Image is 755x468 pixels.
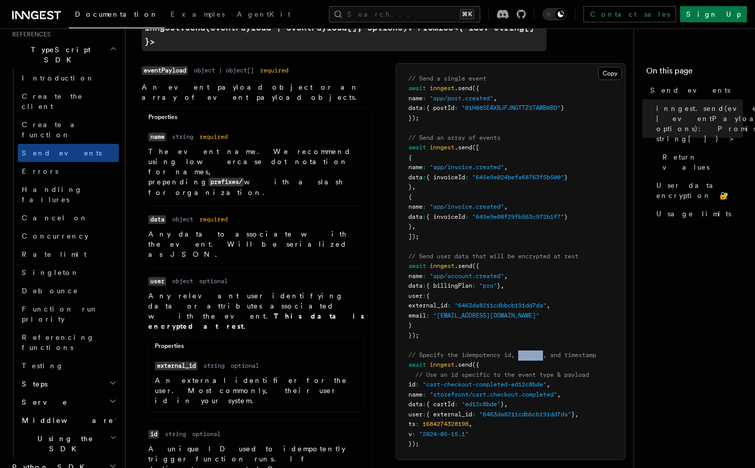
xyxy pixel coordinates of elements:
span: external_id [408,302,447,309]
span: } [571,411,575,418]
span: : [423,292,426,299]
dd: required [199,215,228,223]
span: : [472,282,476,289]
span: Documentation [75,10,158,18]
span: { postId [426,104,454,111]
span: : [447,302,451,309]
dd: required [199,133,228,141]
span: ({ [472,85,479,92]
span: , [575,411,578,418]
button: TypeScript SDK [8,41,119,69]
span: "6463da8211cdbbcb191dd7da" [454,302,547,309]
h4: On this page [646,65,743,81]
span: .send [454,144,472,151]
a: Examples [164,3,231,27]
p: Any relevant user identifying data or attributes associated with the event. [148,291,365,331]
p: Any data to associate with the event. Will be serialized as JSON. [148,229,365,259]
span: await [408,361,426,368]
a: Sign Up [680,6,747,22]
span: } [500,401,504,408]
span: "app/invoice.created" [430,203,504,210]
span: Cancel on [22,214,88,222]
span: : [454,401,458,408]
span: } [408,183,412,190]
span: // Use an id specific to the event type & payload [415,371,589,378]
span: : [423,164,426,171]
span: inngest [430,144,454,151]
a: Usage limits [652,205,743,223]
span: Serve [18,397,68,407]
span: "storefront/cart.checkout.completed" [430,391,557,398]
span: { cartId [426,401,454,408]
span: "645e9e024befa68763f5b500" [472,174,564,181]
dd: optional [199,277,228,285]
span: "cart-checkout-completed-ed12c8bde" [423,381,547,388]
a: Return values [658,148,743,176]
span: , [412,183,415,190]
code: name [148,133,166,141]
span: { [408,154,412,161]
span: user [408,292,423,299]
span: name [408,164,423,171]
a: Rate limit [18,245,119,263]
span: TypeScript SDK [8,45,109,65]
span: Rate limit [22,250,87,258]
span: : [423,411,426,418]
span: , [557,391,561,398]
span: "645e9e08f29fb563c972b1f7" [472,213,564,220]
span: Middleware [18,415,114,425]
span: data [408,401,423,408]
span: Examples [171,10,225,18]
kbd: ⌘K [460,9,474,19]
span: } [408,223,412,230]
code: eventPayload [142,66,188,75]
a: Send events [646,81,743,99]
span: References [8,30,51,38]
span: ([ [472,144,479,151]
span: : [465,174,469,181]
span: name [408,272,423,280]
a: Cancel on [18,209,119,227]
span: // Specify the idempotency id, version, and timestamp [408,352,596,359]
span: "01H08SEAXBJFJNGTTZ5TAWB0BD" [462,104,561,111]
span: user [408,411,423,418]
span: id [408,381,415,388]
dd: string [203,362,225,370]
span: Usage limits [656,209,731,219]
span: email [408,312,426,319]
div: Properties [149,342,364,355]
code: data [148,215,166,224]
span: Steps [18,379,48,389]
span: await [408,144,426,151]
span: Errors [22,167,58,175]
p: An external identifier for the user. Most commonly, their user id in your system. [155,375,358,406]
span: : [423,104,426,111]
span: Handling failures [22,185,82,204]
span: "app/post.created" [430,95,493,102]
dd: optional [231,362,259,370]
span: name [408,95,423,102]
span: .send [454,85,472,92]
span: Return values [662,152,743,172]
button: Using the SDK [18,430,119,458]
a: Handling failures [18,180,119,209]
dd: optional [192,430,221,438]
div: TypeScript SDK [8,69,119,458]
span: } [564,213,568,220]
span: { invoiceId [426,174,465,181]
span: }); [408,332,419,339]
span: , [547,381,550,388]
a: inngest.send(eventPayload | eventPayload[], options): Promise<{ ids: string[] }> [652,99,743,148]
a: AgentKit [231,3,297,27]
span: { [426,292,430,299]
span: // Send user data that will be encrypted at rest [408,253,578,260]
span: } [497,282,500,289]
span: name [408,391,423,398]
span: : [415,381,419,388]
span: Testing [22,362,64,370]
span: data [408,104,423,111]
a: Create a function [18,115,119,144]
span: AgentKit [237,10,290,18]
a: Errors [18,162,119,180]
span: , [493,95,497,102]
